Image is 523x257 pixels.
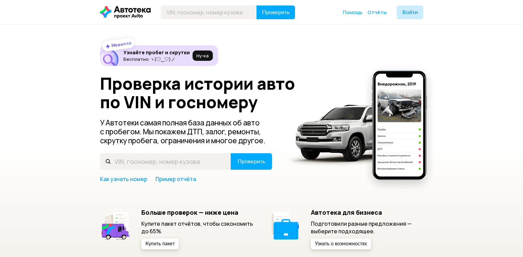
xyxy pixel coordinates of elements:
p: У Автотеки самая полная база данных об авто с пробегом. Мы покажем ДТП, залог, ремонты, скрутку п... [100,118,273,145]
span: Войти [402,10,418,15]
a: Как узнать номер [100,175,147,183]
h1: Проверка истории авто по VIN и госномеру [100,74,305,111]
input: VIN, госномер, номер кузова [100,153,231,170]
span: Проверить [238,159,265,164]
h5: Больше проверок — ниже цена [141,209,254,216]
button: Купить пакет [141,238,179,249]
button: Узнать о возможностях [311,238,371,249]
strong: Новинка [111,40,132,48]
a: Помощь [343,9,362,16]
span: Отчёты [368,9,386,15]
button: Войти [397,5,423,19]
span: Ну‑ка [196,53,209,58]
p: Подготовили разные предложения — выберите подходящее. [311,220,423,235]
span: Помощь [343,9,362,15]
h5: Автотека для бизнеса [311,209,423,216]
p: Бесплатно ヽ(♡‿♡)ノ [123,56,190,62]
a: Пример отчёта [155,175,196,183]
a: Отчёты [368,9,386,16]
span: Купить пакет [145,242,175,246]
input: VIN, госномер, номер кузова [161,5,257,19]
button: Проверить [231,153,272,170]
span: Проверить [262,10,290,15]
p: Купите пакет отчётов, чтобы сэкономить до 65%. [141,220,254,235]
button: Проверить [257,5,295,19]
h6: Узнайте пробег и скрутки [123,49,190,56]
span: Узнать о возможностях [315,242,367,246]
